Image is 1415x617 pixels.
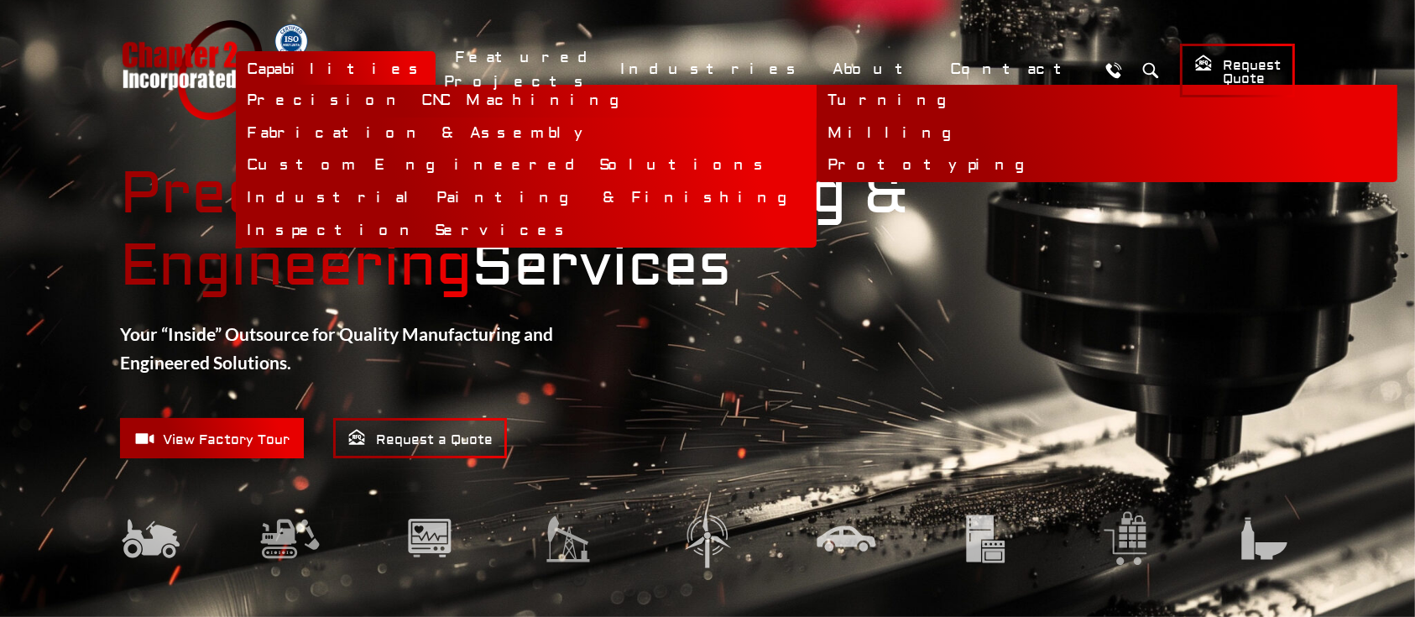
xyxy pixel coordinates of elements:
[236,182,817,215] a: Industrial Painting & Finishing
[134,428,290,449] span: View Factory Tour
[822,51,931,87] a: About
[236,215,817,248] a: Inspection Services
[120,20,263,120] a: Chapter 2 Incorporated
[347,428,493,449] span: Request a Quote
[120,418,304,458] a: View Factory Tour
[120,159,399,230] mark: Precision
[120,231,472,302] mark: Engineering
[236,85,817,118] a: Precision CNC Machining
[236,51,436,87] a: Capabilities
[817,118,1397,150] a: Milling
[939,51,1089,87] a: Contact
[236,118,817,150] a: Fabrication & Assembly
[609,51,813,87] a: Industries
[1135,55,1166,86] button: Search
[120,159,1295,303] strong: Manufacturing & Services
[236,149,817,182] a: Custom Engineered Solutions
[333,418,507,458] a: Request a Quote
[1194,54,1281,88] span: Request Quote
[817,85,1397,118] a: Turning
[1180,44,1295,97] a: Request Quote
[120,323,553,373] strong: Your “Inside” Outsource for Quality Manufacturing and Engineered Solutions.
[1098,55,1129,86] a: Call Us
[444,39,601,100] a: Featured Projects
[817,149,1397,182] a: Prototyping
